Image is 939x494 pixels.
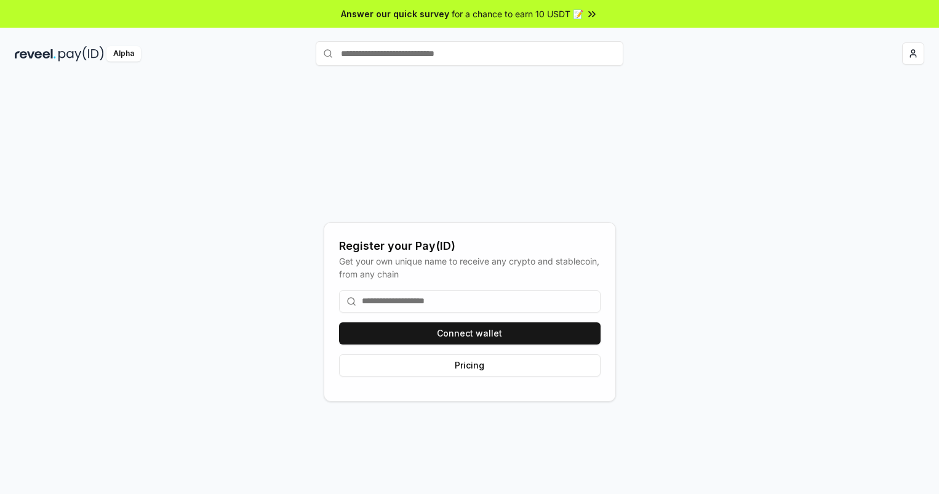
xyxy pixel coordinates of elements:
span: Answer our quick survey [341,7,449,20]
div: Register your Pay(ID) [339,237,601,255]
div: Get your own unique name to receive any crypto and stablecoin, from any chain [339,255,601,281]
img: reveel_dark [15,46,56,62]
span: for a chance to earn 10 USDT 📝 [452,7,583,20]
button: Connect wallet [339,322,601,345]
img: pay_id [58,46,104,62]
div: Alpha [106,46,141,62]
button: Pricing [339,354,601,376]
